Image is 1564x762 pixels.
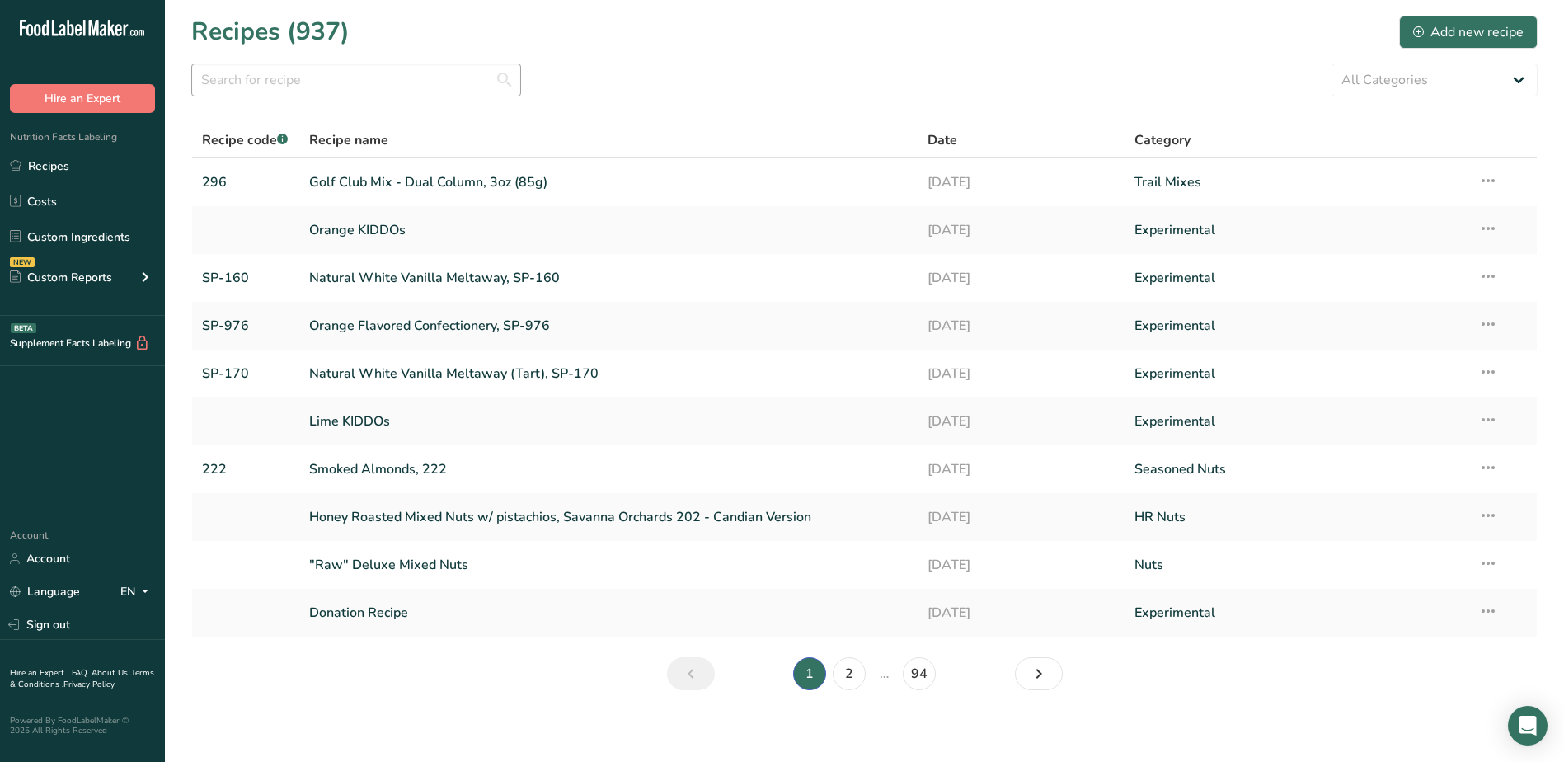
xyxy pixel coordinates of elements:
[72,667,92,679] a: FAQ .
[11,323,36,333] div: BETA
[1015,657,1063,690] a: Next page
[309,595,909,630] a: Donation Recipe
[202,261,289,295] a: SP-160
[928,165,1114,200] a: [DATE]
[928,261,1114,295] a: [DATE]
[10,84,155,113] button: Hire an Expert
[309,548,909,582] a: "Raw" Deluxe Mixed Nuts
[309,404,909,439] a: Lime KIDDOs
[1134,130,1191,150] span: Category
[928,548,1114,582] a: [DATE]
[120,582,155,602] div: EN
[202,308,289,343] a: SP-976
[191,13,350,50] h1: Recipes (937)
[928,308,1114,343] a: [DATE]
[1508,706,1548,746] div: Open Intercom Messenger
[309,261,909,295] a: Natural White Vanilla Meltaway, SP-160
[309,165,909,200] a: Golf Club Mix - Dual Column, 3oz (85g)
[1134,261,1458,295] a: Experimental
[10,716,155,736] div: Powered By FoodLabelMaker © 2025 All Rights Reserved
[1413,22,1524,42] div: Add new recipe
[833,657,866,690] a: Page 2.
[309,500,909,534] a: Honey Roasted Mixed Nuts w/ pistachios, Savanna Orchards 202 - Candian Version
[202,452,289,487] a: 222
[1134,165,1458,200] a: Trail Mixes
[1134,595,1458,630] a: Experimental
[10,667,68,679] a: Hire an Expert .
[10,577,80,606] a: Language
[202,165,289,200] a: 296
[928,595,1114,630] a: [DATE]
[928,213,1114,247] a: [DATE]
[1134,308,1458,343] a: Experimental
[928,452,1114,487] a: [DATE]
[928,130,957,150] span: Date
[928,404,1114,439] a: [DATE]
[1134,452,1458,487] a: Seasoned Nuts
[202,131,288,149] span: Recipe code
[903,657,936,690] a: Page 94.
[1134,500,1458,534] a: HR Nuts
[667,657,715,690] a: Previous page
[1134,404,1458,439] a: Experimental
[10,667,154,690] a: Terms & Conditions .
[63,679,115,690] a: Privacy Policy
[928,356,1114,391] a: [DATE]
[309,356,909,391] a: Natural White Vanilla Meltaway (Tart), SP-170
[1399,16,1538,49] button: Add new recipe
[309,308,909,343] a: Orange Flavored Confectionery, SP-976
[1134,356,1458,391] a: Experimental
[191,63,521,96] input: Search for recipe
[309,130,388,150] span: Recipe name
[10,257,35,267] div: NEW
[928,500,1114,534] a: [DATE]
[202,356,289,391] a: SP-170
[1134,548,1458,582] a: Nuts
[309,452,909,487] a: Smoked Almonds, 222
[1134,213,1458,247] a: Experimental
[92,667,131,679] a: About Us .
[10,269,112,286] div: Custom Reports
[309,213,909,247] a: Orange KIDDOs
